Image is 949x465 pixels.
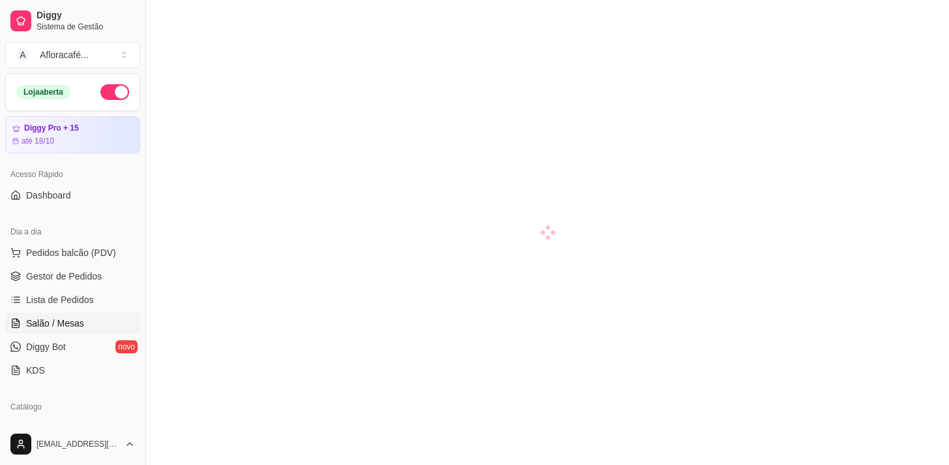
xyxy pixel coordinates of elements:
a: DiggySistema de Gestão [5,5,140,37]
span: Pedidos balcão (PDV) [26,246,116,259]
span: Diggy Bot [26,340,66,353]
span: Lista de Pedidos [26,293,94,306]
div: Acesso Rápido [5,164,140,185]
span: [EMAIL_ADDRESS][DOMAIN_NAME] [37,439,119,449]
a: Produtos [5,417,140,438]
a: Diggy Botnovo [5,336,140,357]
span: Salão / Mesas [26,317,84,330]
span: A [16,48,29,61]
article: Diggy Pro + 15 [24,123,79,133]
span: Diggy [37,10,135,22]
div: Catálogo [5,396,140,417]
a: KDS [5,360,140,381]
div: Loja aberta [16,85,70,99]
span: Produtos [26,421,63,434]
button: [EMAIL_ADDRESS][DOMAIN_NAME] [5,428,140,460]
div: Afloracafé ... [40,48,89,61]
span: Sistema de Gestão [37,22,135,32]
a: Diggy Pro + 15até 18/10 [5,116,140,153]
a: Salão / Mesas [5,313,140,334]
button: Alterar Status [100,84,129,100]
a: Dashboard [5,185,140,206]
span: Dashboard [26,189,71,202]
a: Gestor de Pedidos [5,266,140,287]
span: KDS [26,364,45,377]
span: Gestor de Pedidos [26,270,102,283]
div: Dia a dia [5,221,140,242]
button: Select a team [5,42,140,68]
button: Pedidos balcão (PDV) [5,242,140,263]
a: Lista de Pedidos [5,289,140,310]
article: até 18/10 [22,136,54,146]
